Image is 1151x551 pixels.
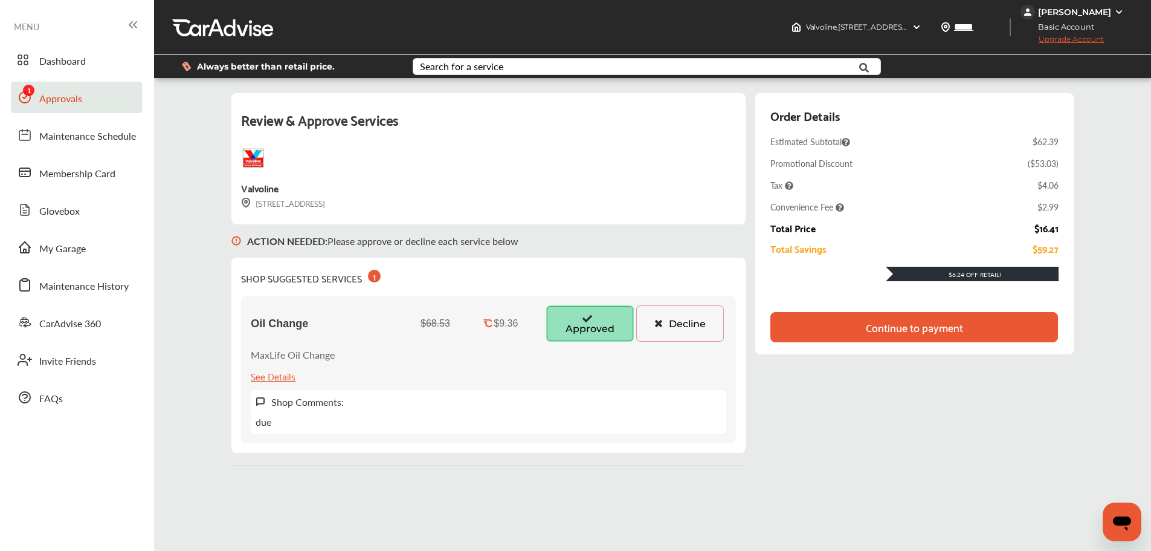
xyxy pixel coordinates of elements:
[241,180,278,196] div: Valvoline
[770,201,844,213] span: Convenience Fee
[1038,7,1111,18] div: [PERSON_NAME]
[546,305,634,342] button: Approved
[11,82,142,113] a: Approvals
[39,91,82,107] span: Approvals
[11,44,142,76] a: Dashboard
[39,204,80,220] span: Glovebox
[247,234,518,248] p: Please approve or decline each service below
[241,146,265,170] img: logo-valvoline.png
[368,270,381,282] div: 1
[14,22,39,31] span: MENU
[1033,135,1059,148] div: $62.39
[197,62,335,71] span: Always better than retail price.
[11,232,142,263] a: My Garage
[39,54,86,70] span: Dashboard
[1022,21,1103,33] span: Basic Account
[636,305,724,342] button: Decline
[251,318,308,330] span: Oil Change
[241,267,381,286] div: SHOP SUGGESTED SERVICES
[256,397,265,407] img: svg+xml;base64,PHN2ZyB3aWR0aD0iMTYiIGhlaWdodD0iMTciIHZpZXdCb3g9IjAgMCAxNiAxNyIgZmlsbD0ibm9uZSIgeG...
[770,243,827,254] div: Total Savings
[39,391,63,407] span: FAQs
[1020,5,1035,19] img: jVpblrzwTbfkPYzPPzSLxeg0AAAAASUVORK5CYII=
[886,270,1059,279] div: $6.24 Off Retail!
[241,108,736,146] div: Review & Approve Services
[1037,201,1059,213] div: $2.99
[11,307,142,338] a: CarAdvise 360
[1034,223,1059,233] div: $16.41
[39,316,101,332] span: CarAdvise 360
[770,223,816,233] div: Total Price
[1010,18,1011,36] img: header-divider.bc55588e.svg
[770,179,793,191] span: Tax
[866,321,963,333] div: Continue to payment
[251,368,295,384] div: See Details
[941,22,950,32] img: location_vector.a44bc228.svg
[39,241,86,257] span: My Garage
[39,129,136,145] span: Maintenance Schedule
[11,119,142,151] a: Maintenance Schedule
[241,198,251,208] img: svg+xml;base64,PHN2ZyB3aWR0aD0iMTYiIGhlaWdodD0iMTciIHZpZXdCb3g9IjAgMCAxNiAxNyIgZmlsbD0ibm9uZSIgeG...
[912,22,921,32] img: header-down-arrow.9dd2ce7d.svg
[770,135,850,148] span: Estimated Subtotal
[1028,157,1059,169] div: ( $53.03 )
[770,157,853,169] div: Promotional Discount
[1037,179,1059,191] div: $4.06
[1020,34,1104,50] span: Upgrade Account
[182,61,191,71] img: dollor_label_vector.a70140d1.svg
[1103,503,1141,541] iframe: Button to launch messaging window
[11,157,142,188] a: Membership Card
[251,348,335,362] p: MaxLife Oil Change
[11,382,142,413] a: FAQs
[247,234,327,248] b: ACTION NEEDED :
[39,279,129,295] span: Maintenance History
[1033,243,1059,254] div: $59.27
[421,318,450,329] div: $68.53
[420,62,503,71] div: Search for a service
[1114,7,1124,17] img: WGsFRI8htEPBVLJbROoPRyZpYNWhNONpIPPETTm6eUC0GeLEiAAAAAElFTkSuQmCC
[11,269,142,301] a: Maintenance History
[256,415,271,429] p: due
[792,22,801,32] img: header-home-logo.8d720a4f.svg
[241,196,325,210] div: [STREET_ADDRESS]
[11,344,142,376] a: Invite Friends
[231,224,241,258] img: svg+xml;base64,PHN2ZyB3aWR0aD0iMTYiIGhlaWdodD0iMTciIHZpZXdCb3g9IjAgMCAxNiAxNyIgZmlsbD0ibm9uZSIgeG...
[806,22,984,31] span: Valvoline , [STREET_ADDRESS] Liberty Twp , OH 45011
[11,194,142,226] a: Glovebox
[770,105,840,126] div: Order Details
[271,395,344,409] label: Shop Comments:
[39,354,96,370] span: Invite Friends
[39,166,115,182] span: Membership Card
[494,318,518,329] div: $9.36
